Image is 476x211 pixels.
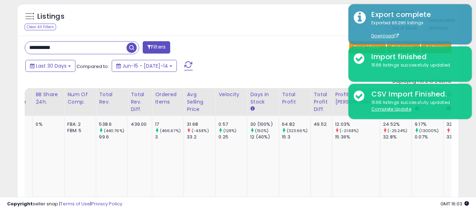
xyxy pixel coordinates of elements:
span: Last 30 Days [36,62,67,69]
div: Total Profit [282,91,308,106]
h1: Support [34,7,56,12]
a: Privacy Policy [91,200,122,207]
span: OK [50,188,60,198]
div: Total Rev. [99,91,125,106]
div: Days In Stock [250,91,276,106]
div: Profit [PERSON_NAME] [335,91,377,106]
div: Team says… [6,15,135,47]
div: 538.6 [99,121,128,128]
div: I understand [PERSON_NAME],Thank you for your help. [49,15,135,41]
small: (440.76%) [104,128,124,134]
div: 1566 listings successfully updated. [366,99,466,112]
div: 0.07% [415,134,443,140]
div: 12 (40%) [250,134,279,140]
div: 15.36% [335,134,380,140]
span: Great [67,188,76,198]
small: (-4.58%) [192,128,209,134]
a: Terms of Use [60,200,90,207]
button: Jun-15 - [DATE]-14 [112,60,177,72]
div: Hey Team,I'm working on adding the SKU back in to Seller Snap now. I will update you once it's av... [6,47,116,86]
button: Save View [349,41,386,53]
small: (150%) [255,128,269,134]
div: 99.6 [99,134,128,140]
div: It's back!Have a great day team! [6,113,111,162]
small: (-21.68%) [340,128,359,134]
div: Clear All Filters [25,24,56,30]
span: Amazing [83,188,93,198]
div: 9.17% [415,121,443,128]
button: Filters [143,41,170,54]
div: 24.52% [383,121,412,128]
div: 15.3 [282,134,310,140]
div: Britney says… [6,113,135,167]
small: (323.66%) [287,128,308,134]
span: Jun-15 - [DATE]-14 [122,62,168,69]
div: 17 [155,121,184,128]
div: Britney says… [6,47,135,92]
div: CSV Import Finished. [366,89,466,99]
small: Days In Stock. [250,106,254,112]
div: Exported 65295 listings. [366,20,466,39]
div: Rate your conversation [13,175,97,183]
small: (13000%) [419,128,439,134]
div: Num of Comp. [67,91,93,106]
div: 64.82 [282,121,310,128]
small: (128%) [223,128,237,134]
div: Import finished [366,52,466,62]
div: 31.68 [187,121,215,128]
div: 49.52 [314,121,327,128]
button: Last 30 Days [25,60,75,72]
small: (-25.24%) [388,128,407,134]
div: Ordered Items [155,91,181,106]
div: 30 (100%) [250,121,279,128]
div: 1566 listings successfully updated. [366,62,466,69]
div: 32.8% [383,134,412,140]
img: Profile image for Support [20,4,31,15]
h5: Listings [37,12,64,21]
div: Hey Team, [11,51,110,58]
div: Close [124,3,136,15]
div: 33.2 [446,134,475,140]
div: 0.57 [218,121,247,128]
div: 12.03% [335,121,380,128]
div: Velocity [218,91,244,98]
div: I understand [PERSON_NAME], [54,20,130,27]
div: Export complete [366,10,466,20]
div: BB Share 24h. [36,91,61,106]
a: Download [371,33,399,39]
div: Avg Selling Price [187,91,212,113]
div: Thank you for your help. [54,30,130,37]
div: seller snap | | [7,201,122,207]
small: (466.67%) [160,128,181,134]
div: 0% [36,121,59,128]
div: Total Profit Diff. [314,91,329,113]
div: I'm working on adding the SKU back in to Seller Snap now. I will update you once it's available. [11,62,110,82]
div: FBA: 2 [67,121,91,128]
div: Team says… [6,92,135,113]
strong: Copyright [7,200,33,207]
div: 0.25 [218,134,247,140]
div: 32.14 [446,121,475,128]
div: 33.2 [187,134,215,140]
div: Got it, thanks. [89,92,135,108]
div: It's back! [11,117,106,124]
div: 439.00 [131,121,147,128]
button: go back [5,3,18,16]
span: Compared to: [76,63,109,70]
div: 3 [155,134,184,140]
u: Complete Update [371,106,411,112]
div: Got it, thanks. [95,97,130,104]
span: Bad [33,188,43,198]
span: 2025-08-14 16:03 GMT [440,200,469,207]
button: Home [110,3,124,16]
span: Terrible [17,188,27,198]
div: Have a great day team! [11,124,106,131]
small: (-3.19%) [451,128,467,134]
div: FBM: 5 [67,128,91,134]
div: Total Rev. Diff. [131,91,149,113]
